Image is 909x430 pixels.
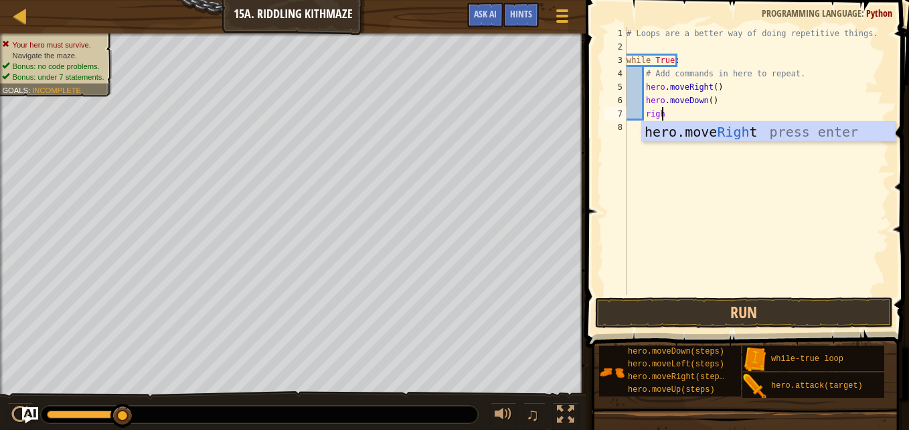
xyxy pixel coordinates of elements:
button: Toggle fullscreen [552,403,579,430]
li: Your hero must survive. [2,40,104,50]
span: hero.moveDown(steps) [628,347,724,356]
img: portrait.png [742,374,768,399]
span: ♫ [526,405,540,425]
span: hero.moveLeft(steps) [628,360,724,369]
button: Ask AI [467,3,503,27]
button: Ask AI [22,407,38,423]
span: while-true loop [771,354,843,364]
span: Ask AI [474,7,497,20]
div: 7 [604,107,627,121]
span: Hints [510,7,532,20]
span: hero.moveUp(steps) [628,385,715,395]
div: 4 [604,67,627,80]
span: Bonus: no code problems. [13,62,100,70]
div: 1 [604,27,627,40]
span: hero.attack(target) [771,381,863,390]
div: 8 [604,121,627,134]
li: Bonus: under 7 statements. [2,72,104,82]
span: Bonus: under 7 statements. [13,72,104,81]
div: 2 [604,40,627,54]
div: 3 [604,54,627,67]
li: Navigate the maze. [2,50,104,61]
button: Adjust volume [490,403,517,430]
span: Navigate the maze. [13,51,78,60]
div: 6 [604,94,627,107]
button: Show game menu [546,3,579,34]
span: Goals [2,86,28,94]
span: Python [866,7,892,19]
button: Ctrl + P: Play [7,403,33,430]
span: : [861,7,866,19]
button: Run [595,297,893,328]
span: hero.moveRight(steps) [628,372,729,382]
button: ♫ [523,403,546,430]
div: 5 [604,80,627,94]
span: Incomplete [32,86,81,94]
span: Programming language [762,7,861,19]
img: portrait.png [742,347,768,372]
span: Your hero must survive. [13,40,91,49]
img: portrait.png [599,360,625,385]
span: : [28,86,32,94]
li: Bonus: no code problems. [2,61,104,72]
